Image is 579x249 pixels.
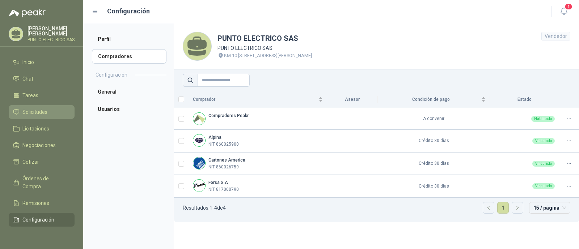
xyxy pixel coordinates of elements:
[22,125,49,133] span: Licitaciones
[193,180,205,192] img: Company Logo
[193,113,205,125] img: Company Logo
[22,91,38,99] span: Tareas
[189,91,327,108] th: Comprador
[9,89,75,102] a: Tareas
[22,175,68,190] span: Órdenes de Compra
[224,52,312,59] p: KM 10 [STREET_ADDRESS][PERSON_NAME]
[22,216,54,224] span: Configuración
[532,138,555,144] div: Vinculado
[96,71,127,79] h2: Configuración
[497,202,509,214] li: 1
[529,202,570,214] div: tamaño de página
[515,206,520,210] span: right
[532,161,555,167] div: Vinculado
[193,134,205,146] img: Company Logo
[92,32,166,46] a: Perfil
[22,108,47,116] span: Solicitudes
[486,206,491,210] span: left
[532,183,555,189] div: Vinculado
[9,172,75,193] a: Órdenes de Compra
[565,3,572,10] span: 1
[208,180,228,185] b: Forsa S.A
[22,58,34,66] span: Inicio
[208,186,239,193] p: NIT 817000790
[92,102,166,116] a: Usuarios
[22,141,56,149] span: Negociaciones
[9,122,75,136] a: Licitaciones
[28,26,75,36] p: [PERSON_NAME] [PERSON_NAME]
[193,157,205,169] img: Company Logo
[531,116,555,122] div: Habilitado
[9,213,75,227] a: Configuración
[107,6,150,16] h1: Configuración
[490,91,559,108] th: Estado
[327,91,378,108] th: Asesor
[378,175,490,198] td: Crédito 30 días
[9,196,75,210] a: Remisiones
[208,141,239,148] p: NIT 860025900
[382,96,480,103] span: Condición de pago
[378,130,490,153] td: Crédito 30 días
[92,85,166,99] a: General
[9,55,75,69] a: Inicio
[208,164,239,171] p: NIT 860026759
[22,158,39,166] span: Cotizar
[22,199,49,207] span: Remisiones
[483,202,494,213] button: left
[28,38,75,42] p: PUNTO ELECTRICO SAS
[217,33,312,44] h1: PUNTO ELECTRICO SAS
[498,202,508,213] a: 1
[9,229,75,243] a: Manuales y ayuda
[541,32,570,40] div: Vendedor
[183,205,226,210] p: Resultados: 1 - 4 de 4
[483,202,494,214] li: Página anterior
[512,202,523,213] button: right
[193,96,317,103] span: Comprador
[9,155,75,169] a: Cotizar
[9,9,46,17] img: Logo peakr
[533,202,566,213] span: 15 / página
[512,202,523,214] li: Página siguiente
[9,105,75,119] a: Solicitudes
[557,5,570,18] button: 1
[208,158,245,163] b: Cartones America
[208,113,249,118] b: Compradores Peakr
[378,108,490,130] td: A convenir
[378,91,490,108] th: Condición de pago
[92,49,166,64] a: Compradores
[9,138,75,152] a: Negociaciones
[378,153,490,175] td: Crédito 30 días
[9,72,75,86] a: Chat
[208,135,221,140] b: Alpina
[22,75,33,83] span: Chat
[217,44,312,52] p: PUNTO ELECTRICO SAS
